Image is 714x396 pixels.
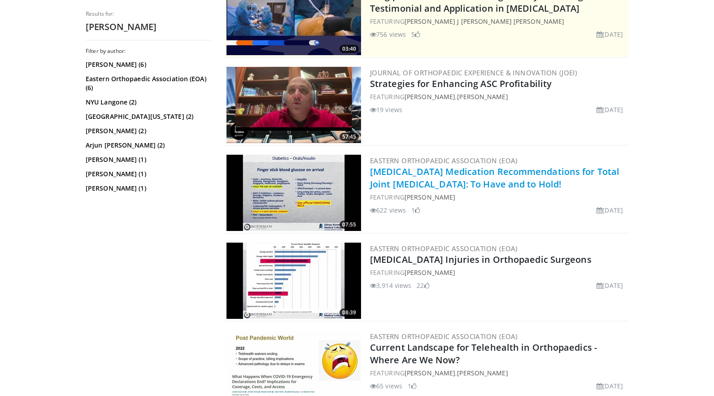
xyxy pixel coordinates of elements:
li: 1 [411,205,420,215]
a: [GEOGRAPHIC_DATA][US_STATE] (2) [86,112,209,121]
li: 19 views [370,105,402,114]
h3: Filter by author: [86,48,211,55]
span: 57:45 [340,133,359,141]
li: [DATE] [596,381,623,391]
a: [PERSON_NAME] [457,369,508,377]
img: 1b4f4ba6-09bb-4192-a19b-f40eee5da100.300x170_q85_crop-smart_upscale.jpg [226,155,361,231]
a: 57:45 [226,67,361,143]
div: FEATURING [370,192,627,202]
a: [PERSON_NAME] [405,193,455,201]
li: 22 [417,281,429,290]
a: [PERSON_NAME] [457,92,508,101]
a: Journal of Orthopaedic Experience & Innovation (JOEI) [370,68,577,77]
li: [DATE] [596,205,623,215]
a: Strategies for Enhancing ASC Profitability [370,78,552,90]
li: [DATE] [596,281,623,290]
li: 1 [408,381,417,391]
a: [PERSON_NAME] (1) [86,170,209,178]
a: Eastern Orthopaedic Association (EOA) [370,332,518,341]
a: [PERSON_NAME] (6) [86,60,209,69]
span: 08:39 [340,309,359,317]
li: 3,914 views [370,281,411,290]
div: FEATURING , [370,368,627,378]
p: Results for: [86,10,211,17]
a: NYU Langone (2) [86,98,209,107]
a: Eastern Orthopaedic Association (EOA) [370,156,518,165]
span: 03:40 [340,45,359,53]
li: 65 views [370,381,402,391]
a: Eastern Orthopaedic Association (EOA) (6) [86,74,209,92]
a: [PERSON_NAME] [405,369,455,377]
div: FEATURING [370,17,627,26]
li: 5 [411,30,420,39]
li: 622 views [370,205,406,215]
a: 07:55 [226,155,361,231]
a: [PERSON_NAME] J [PERSON_NAME] [PERSON_NAME] [405,17,564,26]
a: [PERSON_NAME] [405,92,455,101]
div: FEATURING [370,268,627,277]
a: Eastern Orthopaedic Association (EOA) [370,244,518,253]
a: 08:39 [226,243,361,319]
a: [MEDICAL_DATA] Injuries in Orthopaedic Surgeons [370,253,592,265]
div: FEATURING , [370,92,627,101]
img: 663ac6a7-5278-4fa5-be4f-0297c17dc146.300x170_q85_crop-smart_upscale.jpg [226,67,361,143]
a: Arjun [PERSON_NAME] (2) [86,141,209,150]
img: b1e95134-ccc4-4f62-a28e-f530187228ec.300x170_q85_crop-smart_upscale.jpg [226,243,361,319]
a: [PERSON_NAME] [405,268,455,277]
li: [DATE] [596,105,623,114]
h2: [PERSON_NAME] [86,21,211,33]
a: [PERSON_NAME] (1) [86,184,209,193]
a: Current Landscape for Telehealth in Orthopaedics - Where Are We Now? [370,341,597,366]
a: [PERSON_NAME] (2) [86,126,209,135]
a: [MEDICAL_DATA] Medication Recommendations for Total Joint [MEDICAL_DATA]: To Have and to Hold! [370,165,619,190]
li: [DATE] [596,30,623,39]
a: [PERSON_NAME] (1) [86,155,209,164]
span: 07:55 [340,221,359,229]
li: 756 views [370,30,406,39]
